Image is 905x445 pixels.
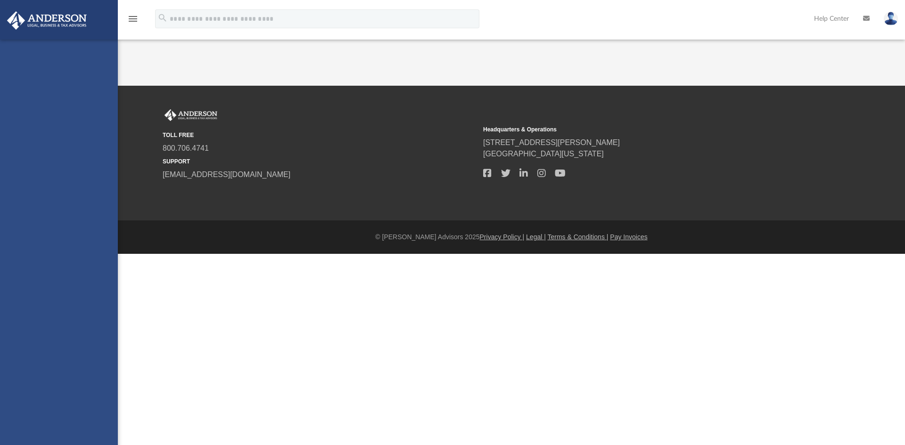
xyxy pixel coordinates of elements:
small: TOLL FREE [163,131,477,139]
i: menu [127,13,139,24]
div: © [PERSON_NAME] Advisors 2025 [118,232,905,242]
a: menu [127,18,139,24]
img: Anderson Advisors Platinum Portal [163,109,219,121]
a: [GEOGRAPHIC_DATA][US_STATE] [483,150,604,158]
small: SUPPORT [163,157,477,166]
a: Privacy Policy | [480,233,525,241]
img: User Pic [884,12,898,25]
a: Pay Invoices [610,233,647,241]
a: Terms & Conditions | [548,233,609,241]
small: Headquarters & Operations [483,125,797,134]
a: 800.706.4741 [163,144,209,152]
a: [STREET_ADDRESS][PERSON_NAME] [483,138,620,146]
i: search [157,13,168,23]
a: Legal | [526,233,546,241]
a: [EMAIL_ADDRESS][DOMAIN_NAME] [163,170,290,178]
img: Anderson Advisors Platinum Portal [4,11,90,30]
